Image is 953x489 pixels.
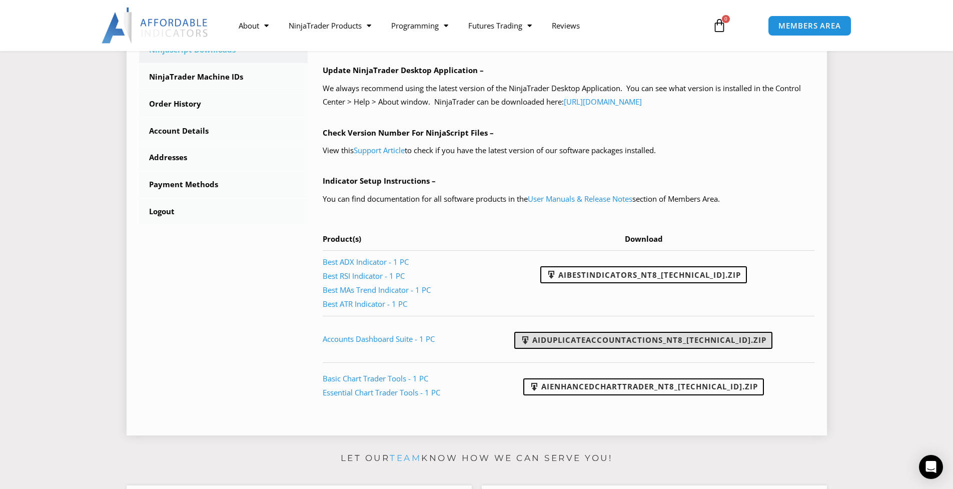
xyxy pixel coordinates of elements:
a: [URL][DOMAIN_NAME] [564,97,642,107]
a: team [390,453,421,463]
a: Order History [139,91,308,117]
b: Update NinjaTrader Desktop Application – [323,65,484,75]
a: Best MAs Trend Indicator - 1 PC [323,285,431,295]
a: Best ATR Indicator - 1 PC [323,299,407,309]
b: Check Version Number For NinjaScript Files – [323,128,494,138]
a: NinjaTrader Machine IDs [139,64,308,90]
a: AIDuplicateAccountActions_NT8_[TECHNICAL_ID].zip [514,332,772,349]
span: MEMBERS AREA [778,22,841,30]
a: Futures Trading [458,14,542,37]
p: View this to check if you have the latest version of our software packages installed. [323,144,814,158]
a: AIBestIndicators_NT8_[TECHNICAL_ID].zip [540,266,747,283]
span: Product(s) [323,234,361,244]
nav: Menu [229,14,701,37]
a: About [229,14,279,37]
a: Best ADX Indicator - 1 PC [323,257,409,267]
p: Let our know how we can serve you! [127,450,827,466]
a: Basic Chart Trader Tools - 1 PC [323,373,428,383]
a: NinjaTrader Products [279,14,381,37]
b: Indicator Setup Instructions – [323,176,436,186]
img: LogoAI | Affordable Indicators – NinjaTrader [102,8,209,44]
span: Download [625,234,663,244]
a: Support Article [354,145,405,155]
a: AIEnhancedChartTrader_NT8_[TECHNICAL_ID].zip [523,378,764,395]
a: 0 [697,11,741,40]
a: Accounts Dashboard Suite - 1 PC [323,334,435,344]
a: Programming [381,14,458,37]
a: Logout [139,199,308,225]
a: User Manuals & Release Notes [528,194,632,204]
p: We always recommend using the latest version of the NinjaTrader Desktop Application. You can see ... [323,82,814,110]
a: Reviews [542,14,590,37]
a: Account Details [139,118,308,144]
a: Addresses [139,145,308,171]
p: You can find documentation for all software products in the section of Members Area. [323,192,814,206]
a: MEMBERS AREA [768,16,851,36]
span: 0 [722,15,730,23]
a: Payment Methods [139,172,308,198]
a: Best RSI Indicator - 1 PC [323,271,405,281]
a: Essential Chart Trader Tools - 1 PC [323,387,440,397]
div: Open Intercom Messenger [919,455,943,479]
